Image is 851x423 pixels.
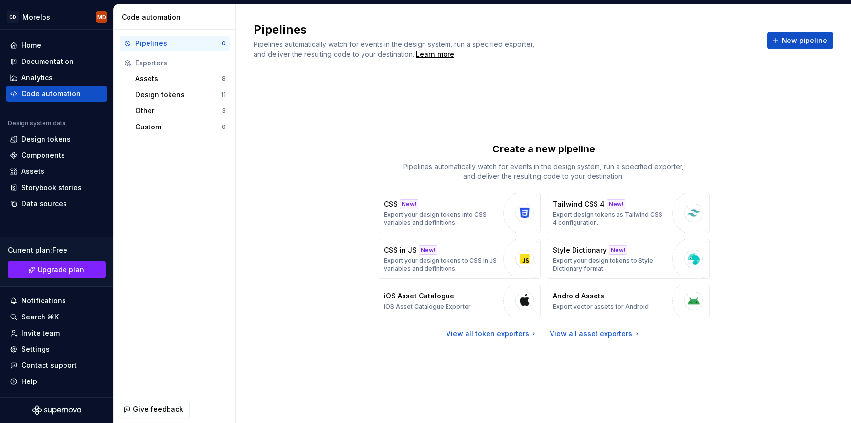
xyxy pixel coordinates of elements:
[553,199,605,209] p: Tailwind CSS 4
[6,86,107,102] a: Code automation
[6,164,107,179] a: Assets
[120,36,230,51] button: Pipelines0
[135,39,222,48] div: Pipelines
[6,293,107,309] button: Notifications
[6,54,107,69] a: Documentation
[400,199,418,209] div: New!
[416,49,454,59] a: Learn more
[782,36,827,45] span: New pipeline
[254,40,536,58] span: Pipelines automatically watch for events in the design system, run a specified exporter, and deli...
[97,13,106,21] div: MD
[6,180,107,195] a: Storybook stories
[38,265,84,275] span: Upgrade plan
[384,245,417,255] p: CSS in JS
[21,199,67,209] div: Data sources
[6,325,107,341] a: Invite team
[8,261,106,278] a: Upgrade plan
[131,119,230,135] button: Custom0
[21,134,71,144] div: Design tokens
[8,119,65,127] div: Design system data
[550,329,641,338] a: View all asset exporters
[6,374,107,389] button: Help
[21,296,66,306] div: Notifications
[397,162,690,181] p: Pipelines automatically watch for events in the design system, run a specified exporter, and deli...
[378,285,541,317] button: iOS Asset CatalogueiOS Asset Catalogue Exporter
[135,122,222,132] div: Custom
[2,6,111,27] button: GDMorelosMD
[222,123,226,131] div: 0
[384,199,398,209] p: CSS
[384,257,498,273] p: Export your design tokens to CSS in JS variables and definitions.
[21,73,53,83] div: Analytics
[222,40,226,47] div: 0
[607,199,625,209] div: New!
[21,360,77,370] div: Contact support
[32,405,81,415] svg: Supernova Logo
[553,257,667,273] p: Export your design tokens to Style Dictionary format.
[6,196,107,211] a: Data sources
[446,329,538,338] a: View all token exporters
[131,71,230,86] button: Assets8
[553,211,667,227] p: Export design tokens as Tailwind CSS 4 configuration.
[6,131,107,147] a: Design tokens
[222,107,226,115] div: 3
[133,404,183,414] span: Give feedback
[21,41,41,50] div: Home
[384,291,454,301] p: iOS Asset Catalogue
[21,150,65,160] div: Components
[222,75,226,83] div: 8
[547,239,710,279] button: Style DictionaryNew!Export your design tokens to Style Dictionary format.
[22,12,50,22] div: Morelos
[122,12,232,22] div: Code automation
[21,167,44,176] div: Assets
[135,58,226,68] div: Exporters
[6,341,107,357] a: Settings
[419,245,437,255] div: New!
[135,106,222,116] div: Other
[8,245,106,255] div: Current plan : Free
[21,344,50,354] div: Settings
[553,291,604,301] p: Android Assets
[767,32,833,49] button: New pipeline
[7,11,19,23] div: GD
[6,358,107,373] button: Contact support
[21,57,74,66] div: Documentation
[547,285,710,317] button: Android AssetsExport vector assets for Android
[21,377,37,386] div: Help
[6,148,107,163] a: Components
[135,74,222,84] div: Assets
[135,90,221,100] div: Design tokens
[384,211,498,227] p: Export your design tokens into CSS variables and definitions.
[6,70,107,85] a: Analytics
[21,328,60,338] div: Invite team
[378,193,541,233] button: CSSNew!Export your design tokens into CSS variables and definitions.
[21,89,81,99] div: Code automation
[492,142,595,156] p: Create a new pipeline
[6,309,107,325] button: Search ⌘K
[609,245,627,255] div: New!
[254,22,756,38] h2: Pipelines
[384,303,471,311] p: iOS Asset Catalogue Exporter
[547,193,710,233] button: Tailwind CSS 4New!Export design tokens as Tailwind CSS 4 configuration.
[414,51,456,58] span: .
[21,183,82,192] div: Storybook stories
[378,239,541,279] button: CSS in JSNew!Export your design tokens to CSS in JS variables and definitions.
[131,103,230,119] button: Other3
[21,312,59,322] div: Search ⌘K
[131,87,230,103] button: Design tokens11
[6,38,107,53] a: Home
[221,91,226,99] div: 11
[119,401,190,418] button: Give feedback
[553,245,607,255] p: Style Dictionary
[553,303,649,311] p: Export vector assets for Android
